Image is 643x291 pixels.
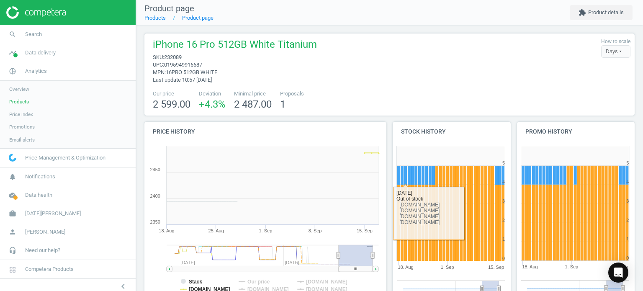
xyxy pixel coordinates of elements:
[502,160,505,165] text: 5
[25,154,105,162] span: Price Management & Optimization
[579,9,586,16] i: extension
[5,26,21,42] i: search
[626,160,629,165] text: 5
[153,77,212,83] span: Last update 10:57 [DATE]
[153,90,190,98] span: Our price
[502,179,505,184] text: 4
[144,15,166,21] a: Products
[9,98,29,105] span: Products
[393,122,511,142] h4: Stock history
[164,62,202,68] span: 0195949916687
[565,265,578,270] tspan: 1. Sep
[25,173,55,180] span: Notifications
[626,256,629,261] text: 0
[247,279,270,285] tspan: Our price
[199,98,226,110] span: +4.3 %
[608,263,628,283] div: Open Intercom Messenger
[153,54,164,60] span: sku :
[25,228,65,236] span: [PERSON_NAME]
[199,90,226,98] span: Deviation
[9,136,35,143] span: Email alerts
[309,228,322,233] tspan: 8. Sep
[441,265,454,270] tspan: 1. Sep
[9,111,33,118] span: Price index
[6,6,66,19] img: ajHJNr6hYgQAAAAASUVORK5CYII=
[159,228,174,233] tspan: 18. Aug
[259,228,273,233] tspan: 1. Sep
[234,90,272,98] span: Minimal price
[626,179,629,184] text: 4
[144,3,194,13] span: Product page
[488,265,504,270] tspan: 15. Sep
[25,67,47,75] span: Analytics
[357,228,373,233] tspan: 15. Sep
[398,265,413,270] tspan: 18. Aug
[150,219,160,224] text: 2350
[502,256,505,261] text: 0
[25,191,52,199] span: Data health
[25,265,74,273] span: Competera Products
[306,279,348,285] tspan: [DOMAIN_NAME]
[5,63,21,79] i: pie_chart_outlined
[9,154,16,162] img: wGWNvw8QSZomAAAAABJRU5ErkJggg==
[144,122,386,142] h4: Price history
[601,38,630,45] label: How to scale
[234,98,272,110] span: 2 487.00
[5,242,21,258] i: headset_mic
[25,31,42,38] span: Search
[25,49,56,57] span: Data delivery
[166,69,217,75] span: 16PRO 512GB WHITE
[522,265,538,270] tspan: 18. Aug
[150,193,160,198] text: 2400
[164,54,182,60] span: 232089
[153,62,164,68] span: upc :
[5,206,21,221] i: work
[9,124,35,130] span: Promotions
[626,218,629,223] text: 2
[502,198,505,203] text: 3
[502,237,505,242] text: 1
[280,98,285,110] span: 1
[153,98,190,110] span: 2 599.00
[153,69,166,75] span: mpn :
[626,198,629,203] text: 3
[280,90,304,98] span: Proposals
[189,279,202,285] tspan: Stack
[9,86,29,93] span: Overview
[601,45,630,58] div: Days
[5,45,21,61] i: timeline
[150,167,160,172] text: 2450
[626,237,629,242] text: 1
[517,122,635,142] h4: Promo history
[5,224,21,240] i: person
[208,228,224,233] tspan: 25. Aug
[25,247,60,254] span: Need our help?
[570,5,633,20] button: extensionProduct details
[25,210,81,217] span: [DATE][PERSON_NAME]
[182,15,213,21] a: Product page
[153,38,317,54] span: iPhone 16 Pro 512GB White Titanium
[502,218,505,223] text: 2
[5,169,21,185] i: notifications
[5,187,21,203] i: cloud_done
